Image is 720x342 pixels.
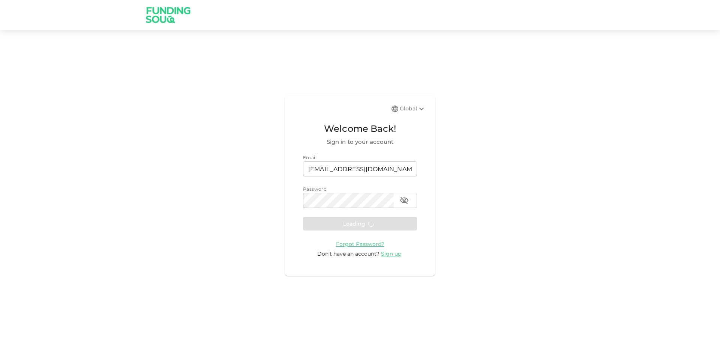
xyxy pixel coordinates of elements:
[303,122,417,136] span: Welcome Back!
[317,250,379,257] span: Don’t have an account?
[336,240,384,247] a: Forgot Password?
[400,104,426,113] div: Global
[303,155,316,160] span: Email
[303,161,417,176] input: email
[303,137,417,146] span: Sign in to your account
[303,186,327,192] span: Password
[303,193,394,208] input: password
[381,250,401,257] span: Sign up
